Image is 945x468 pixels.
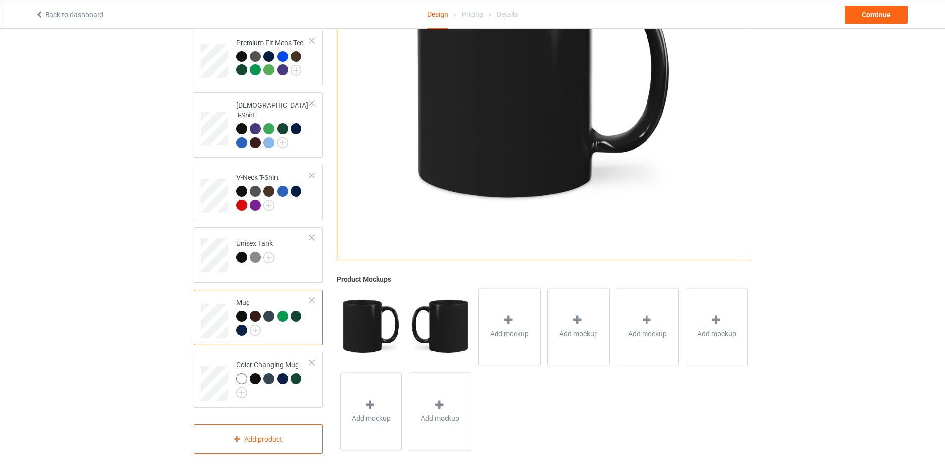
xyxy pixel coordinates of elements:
img: regular.jpg [340,288,402,365]
div: Details [497,0,518,28]
img: svg+xml;base64,PD94bWwgdmVyc2lvbj0iMS4wIiBlbmNvZGluZz0iVVRGLTgiPz4KPHN2ZyB3aWR0aD0iMjJweCIgaGVpZ2... [291,65,301,76]
div: Unisex Tank [194,227,323,283]
a: Back to dashboard [35,11,103,19]
div: Premium Fit Mens Tee [194,30,323,85]
div: Add mockup [340,372,402,450]
span: Add mockup [490,329,529,339]
div: Add product [194,424,323,454]
img: heather_texture.png [250,252,261,263]
img: svg+xml;base64,PD94bWwgdmVyc2lvbj0iMS4wIiBlbmNvZGluZz0iVVRGLTgiPz4KPHN2ZyB3aWR0aD0iMjJweCIgaGVpZ2... [263,252,274,263]
div: Add mockup [478,288,541,365]
img: regular.jpg [409,288,471,365]
img: svg+xml;base64,PD94bWwgdmVyc2lvbj0iMS4wIiBlbmNvZGluZz0iVVRGLTgiPz4KPHN2ZyB3aWR0aD0iMjJweCIgaGVpZ2... [277,137,288,148]
div: Pricing [462,0,483,28]
div: Premium Fit Mens Tee [236,38,310,75]
div: Unisex Tank [236,238,274,262]
div: Add mockup [547,288,610,365]
div: Add mockup [686,288,748,365]
div: Add mockup [409,372,471,450]
div: Add mockup [617,288,679,365]
img: svg+xml;base64,PD94bWwgdmVyc2lvbj0iMS4wIiBlbmNvZGluZz0iVVRGLTgiPz4KPHN2ZyB3aWR0aD0iMjJweCIgaGVpZ2... [250,325,261,336]
img: svg+xml;base64,PD94bWwgdmVyc2lvbj0iMS4wIiBlbmNvZGluZz0iVVRGLTgiPz4KPHN2ZyB3aWR0aD0iMjJweCIgaGVpZ2... [263,200,274,211]
div: Design [427,0,448,29]
div: Color Changing Mug [194,352,323,408]
span: Add mockup [697,329,736,339]
span: Add mockup [421,413,459,423]
div: [DEMOGRAPHIC_DATA] T-Shirt [236,100,310,147]
div: Color Changing Mug [236,360,310,395]
div: Continue [845,6,908,24]
div: Mug [236,297,310,335]
div: Mug [194,290,323,345]
span: Add mockup [352,413,391,423]
div: [DEMOGRAPHIC_DATA] T-Shirt [194,92,323,158]
img: svg+xml;base64,PD94bWwgdmVyc2lvbj0iMS4wIiBlbmNvZGluZz0iVVRGLTgiPz4KPHN2ZyB3aWR0aD0iMjJweCIgaGVpZ2... [236,387,247,398]
div: V-Neck T-Shirt [236,173,310,210]
span: Add mockup [559,329,598,339]
span: Add mockup [628,329,667,339]
div: V-Neck T-Shirt [194,165,323,220]
div: Product Mockups [337,274,751,284]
